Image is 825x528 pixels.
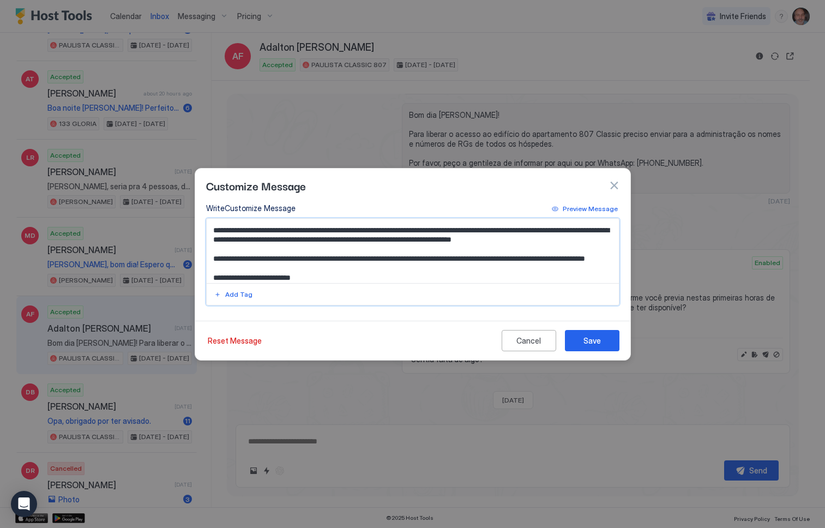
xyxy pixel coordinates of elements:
[206,202,296,214] div: Write Customize Message
[550,202,619,215] button: Preview Message
[225,290,252,299] div: Add Tag
[208,335,262,346] div: Reset Message
[206,330,263,351] button: Reset Message
[11,491,37,517] div: Open Intercom Messenger
[583,335,601,346] div: Save
[565,330,619,351] button: Save
[563,204,618,214] div: Preview Message
[207,219,619,283] textarea: Input Field
[502,330,556,351] button: Cancel
[516,335,541,346] div: Cancel
[206,177,306,194] span: Customize Message
[213,288,254,301] button: Add Tag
